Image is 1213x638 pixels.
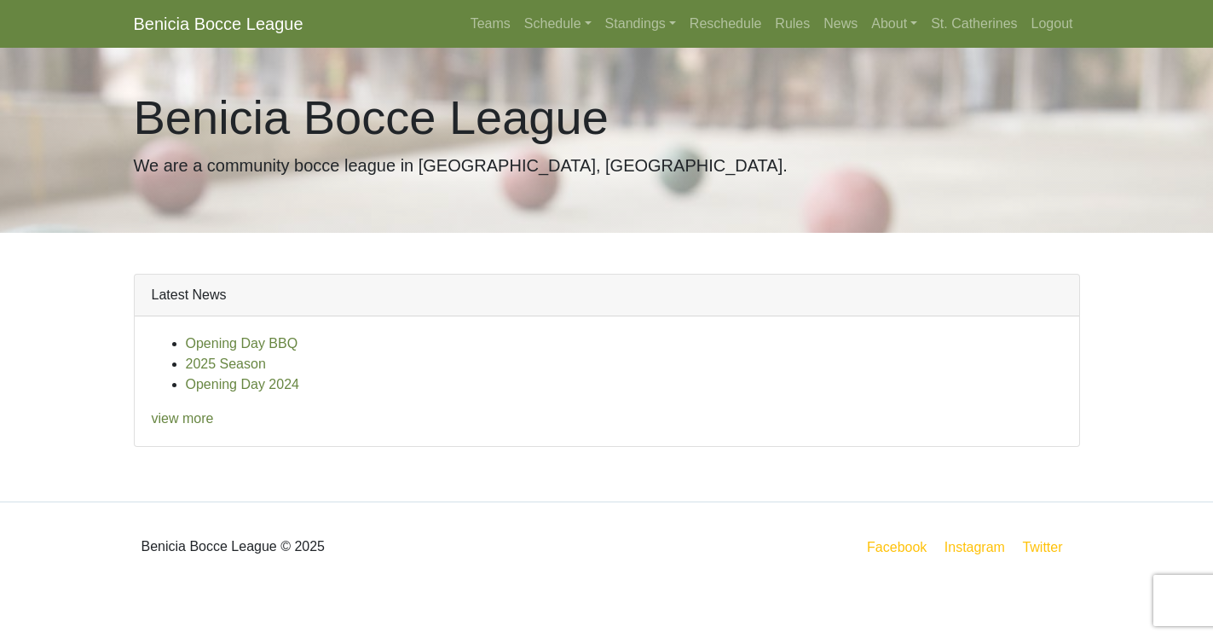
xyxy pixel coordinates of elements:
[186,357,266,371] a: 2025 Season
[941,536,1008,558] a: Instagram
[817,7,864,41] a: News
[864,536,930,558] a: Facebook
[121,516,607,577] div: Benicia Bocce League © 2025
[1025,7,1080,41] a: Logout
[135,275,1079,316] div: Latest News
[924,7,1024,41] a: St. Catherines
[683,7,769,41] a: Reschedule
[768,7,817,41] a: Rules
[464,7,517,41] a: Teams
[134,7,303,41] a: Benicia Bocce League
[186,336,298,351] a: Opening Day BBQ
[186,377,299,391] a: Opening Day 2024
[598,7,683,41] a: Standings
[134,153,1080,178] p: We are a community bocce league in [GEOGRAPHIC_DATA], [GEOGRAPHIC_DATA].
[152,411,214,426] a: view more
[517,7,598,41] a: Schedule
[864,7,924,41] a: About
[1019,536,1076,558] a: Twitter
[134,89,1080,146] h1: Benicia Bocce League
